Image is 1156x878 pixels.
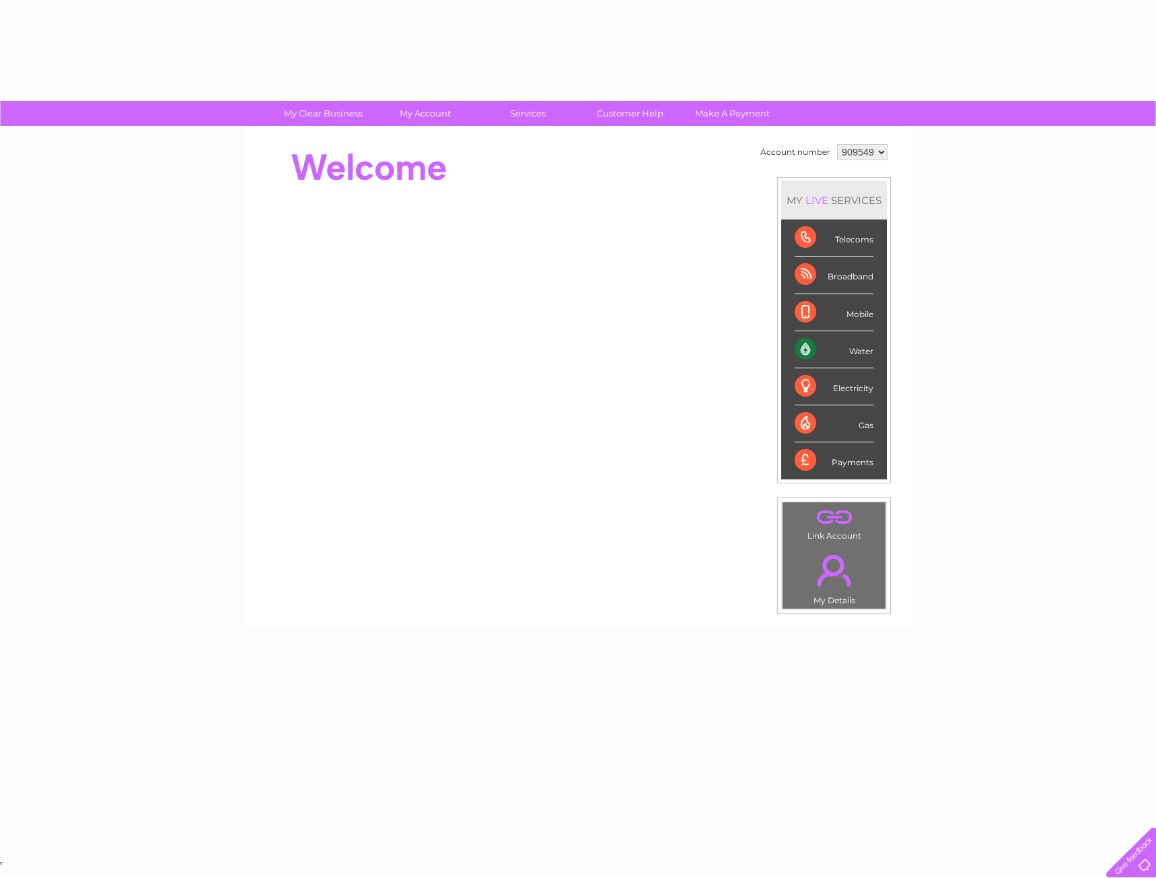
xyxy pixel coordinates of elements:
[786,547,882,594] a: .
[786,506,882,529] a: .
[782,502,886,544] td: Link Account
[677,101,788,126] a: Make A Payment
[795,442,873,479] div: Payments
[782,543,886,609] td: My Details
[575,101,686,126] a: Customer Help
[781,181,887,219] div: MY SERVICES
[795,368,873,405] div: Electricity
[803,194,831,207] div: LIVE
[795,331,873,368] div: Water
[370,101,481,126] a: My Account
[268,101,379,126] a: My Clear Business
[472,101,583,126] a: Services
[757,141,834,164] td: Account number
[795,219,873,257] div: Telecoms
[795,294,873,331] div: Mobile
[795,405,873,442] div: Gas
[795,257,873,294] div: Broadband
